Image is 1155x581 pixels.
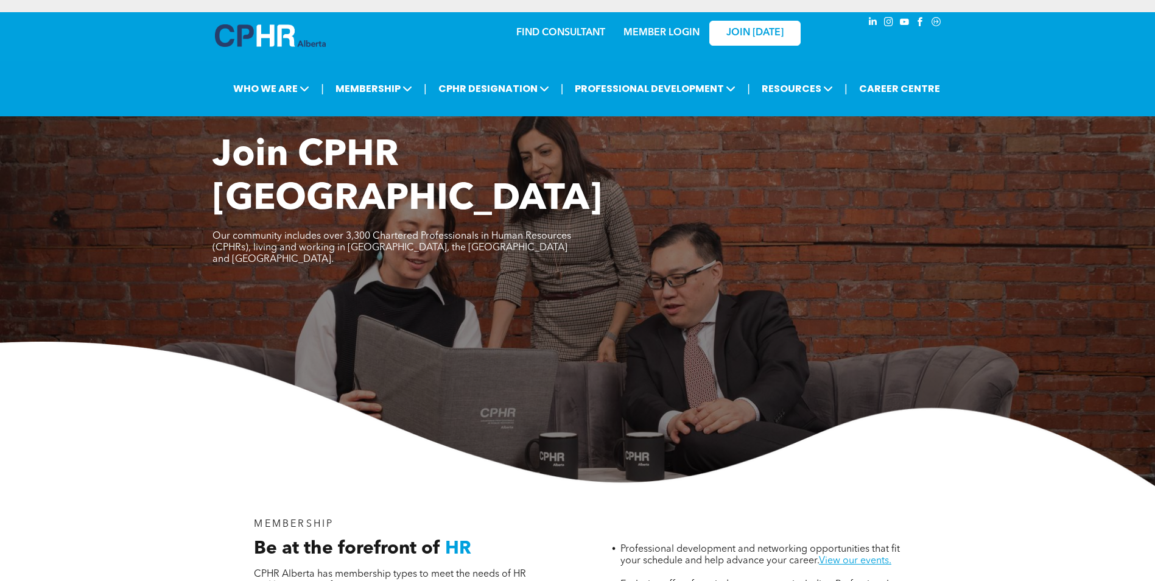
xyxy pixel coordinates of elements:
a: JOIN [DATE] [709,21,801,46]
li: | [561,76,564,101]
span: Be at the forefront of [254,540,440,558]
li: | [321,76,324,101]
span: MEMBERSHIP [332,77,416,100]
a: Social network [930,15,943,32]
li: | [424,76,427,101]
a: FIND CONSULTANT [516,28,605,38]
span: Professional development and networking opportunities that fit your schedule and help advance you... [620,544,900,566]
span: WHO WE ARE [230,77,313,100]
li: | [844,76,848,101]
span: RESOURCES [758,77,837,100]
a: View our events. [819,556,891,566]
a: facebook [914,15,927,32]
a: youtube [898,15,911,32]
span: Our community includes over 3,300 Chartered Professionals in Human Resources (CPHRs), living and ... [212,231,571,264]
span: MEMBERSHIP [254,519,334,529]
span: CPHR DESIGNATION [435,77,553,100]
span: JOIN [DATE] [726,27,784,39]
a: instagram [882,15,896,32]
span: Join CPHR [GEOGRAPHIC_DATA] [212,138,602,218]
a: linkedin [866,15,880,32]
li: | [747,76,750,101]
a: MEMBER LOGIN [623,28,700,38]
img: A blue and white logo for cp alberta [215,24,326,47]
span: PROFESSIONAL DEVELOPMENT [571,77,739,100]
span: HR [445,540,471,558]
a: CAREER CENTRE [855,77,944,100]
